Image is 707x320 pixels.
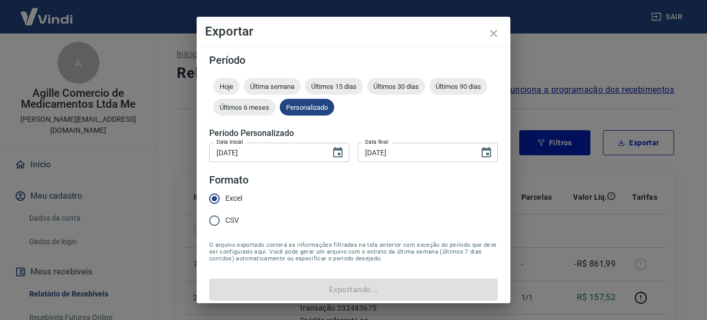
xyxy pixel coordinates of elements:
[225,193,242,204] span: Excel
[225,215,239,226] span: CSV
[481,21,506,46] button: close
[429,83,487,90] span: Últimos 90 dias
[280,99,334,116] div: Personalizado
[365,138,389,146] label: Data final
[216,138,243,146] label: Data inicial
[209,128,498,139] h5: Período Personalizado
[305,78,363,95] div: Últimos 15 dias
[209,173,248,188] legend: Formato
[213,99,276,116] div: Últimos 6 meses
[429,78,487,95] div: Últimos 90 dias
[280,104,334,111] span: Personalizado
[213,78,240,95] div: Hoje
[244,78,301,95] div: Última semana
[476,142,497,163] button: Choose date, selected date is 15 de out de 2025
[209,242,498,262] span: O arquivo exportado conterá as informações filtradas na tela anterior com exceção do período que ...
[205,25,502,38] h4: Exportar
[367,83,425,90] span: Últimos 30 dias
[305,83,363,90] span: Últimos 15 dias
[327,142,348,163] button: Choose date, selected date is 13 de out de 2025
[367,78,425,95] div: Últimos 30 dias
[358,143,472,162] input: DD/MM/YYYY
[209,55,498,65] h5: Período
[213,83,240,90] span: Hoje
[213,104,276,111] span: Últimos 6 meses
[209,143,323,162] input: DD/MM/YYYY
[244,83,301,90] span: Última semana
